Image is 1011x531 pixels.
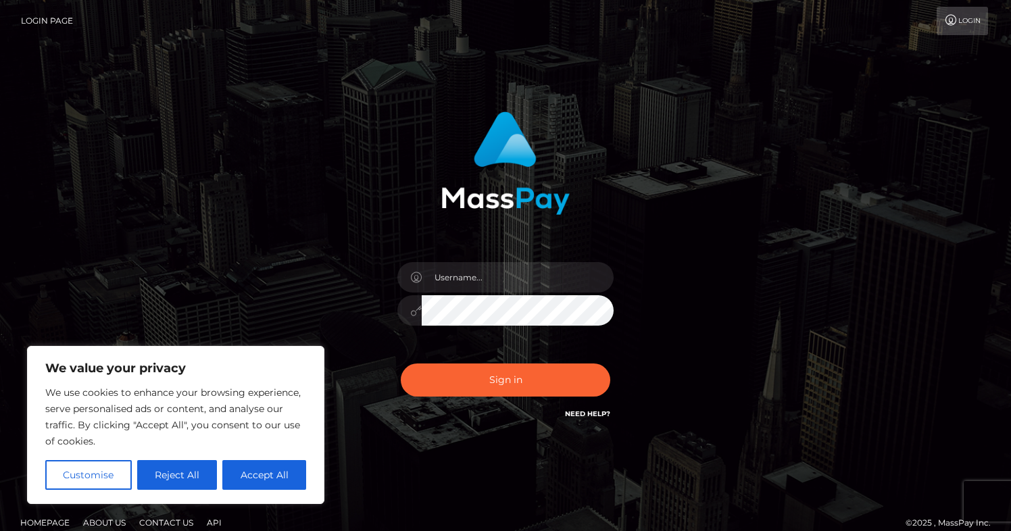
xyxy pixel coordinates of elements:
[422,262,614,293] input: Username...
[45,460,132,490] button: Customise
[937,7,988,35] a: Login
[27,346,324,504] div: We value your privacy
[906,515,1001,530] div: © 2025 , MassPay Inc.
[45,384,306,449] p: We use cookies to enhance your browsing experience, serve personalised ads or content, and analys...
[45,360,306,376] p: We value your privacy
[222,460,306,490] button: Accept All
[401,363,610,397] button: Sign in
[137,460,218,490] button: Reject All
[21,7,73,35] a: Login Page
[565,409,610,418] a: Need Help?
[441,111,570,215] img: MassPay Login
